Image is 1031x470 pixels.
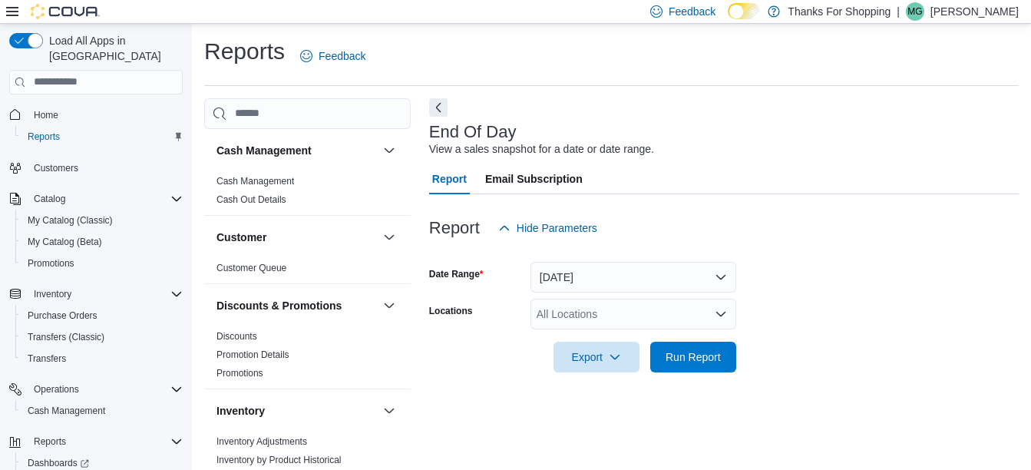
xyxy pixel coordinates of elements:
[216,230,377,245] button: Customer
[3,188,189,210] button: Catalog
[21,254,183,273] span: Promotions
[21,233,183,251] span: My Catalog (Beta)
[906,2,924,21] div: Mason Gray
[429,305,473,317] label: Locations
[34,288,71,300] span: Inventory
[216,455,342,465] a: Inventory by Product Historical
[728,3,760,19] input: Dark Mode
[216,230,266,245] h3: Customer
[21,211,119,230] a: My Catalog (Classic)
[28,159,84,177] a: Customers
[21,127,66,146] a: Reports
[28,432,72,451] button: Reports
[28,190,71,208] button: Catalog
[28,106,64,124] a: Home
[930,2,1019,21] p: [PERSON_NAME]
[28,285,78,303] button: Inventory
[28,190,183,208] span: Catalog
[28,285,183,303] span: Inventory
[28,309,97,322] span: Purchase Orders
[21,328,111,346] a: Transfers (Classic)
[34,193,65,205] span: Catalog
[485,164,583,194] span: Email Subscription
[3,157,189,179] button: Customers
[216,262,286,274] span: Customer Queue
[204,327,411,389] div: Discounts & Promotions
[715,308,727,320] button: Open list of options
[216,403,265,419] h3: Inventory
[3,283,189,305] button: Inventory
[34,435,66,448] span: Reports
[21,328,183,346] span: Transfers (Classic)
[21,402,111,420] a: Cash Management
[28,105,183,124] span: Home
[517,220,597,236] span: Hide Parameters
[216,403,377,419] button: Inventory
[28,331,104,343] span: Transfers (Classic)
[907,2,922,21] span: MG
[3,104,189,126] button: Home
[28,131,60,143] span: Reports
[669,4,715,19] span: Feedback
[21,306,183,325] span: Purchase Orders
[530,262,736,293] button: [DATE]
[3,431,189,452] button: Reports
[28,457,89,469] span: Dashboards
[15,126,189,147] button: Reports
[15,253,189,274] button: Promotions
[28,236,102,248] span: My Catalog (Beta)
[28,214,113,227] span: My Catalog (Classic)
[650,342,736,372] button: Run Report
[15,348,189,369] button: Transfers
[216,175,294,187] span: Cash Management
[216,349,289,360] a: Promotion Details
[429,98,448,117] button: Next
[31,4,100,19] img: Cova
[216,349,289,361] span: Promotion Details
[294,41,372,71] a: Feedback
[380,228,398,247] button: Customer
[429,219,480,237] h3: Report
[21,254,81,273] a: Promotions
[216,194,286,206] span: Cash Out Details
[28,352,66,365] span: Transfers
[216,331,257,342] a: Discounts
[380,402,398,420] button: Inventory
[21,306,104,325] a: Purchase Orders
[21,211,183,230] span: My Catalog (Classic)
[204,36,285,67] h1: Reports
[380,141,398,160] button: Cash Management
[28,380,85,399] button: Operations
[216,368,263,379] a: Promotions
[492,213,603,243] button: Hide Parameters
[429,123,517,141] h3: End Of Day
[28,405,105,417] span: Cash Management
[432,164,467,194] span: Report
[34,162,78,174] span: Customers
[429,141,654,157] div: View a sales snapshot for a date or date range.
[15,326,189,348] button: Transfers (Classic)
[21,233,108,251] a: My Catalog (Beta)
[216,263,286,273] a: Customer Queue
[15,400,189,422] button: Cash Management
[554,342,639,372] button: Export
[216,436,307,447] a: Inventory Adjustments
[319,48,365,64] span: Feedback
[380,296,398,315] button: Discounts & Promotions
[216,143,312,158] h3: Cash Management
[897,2,900,21] p: |
[21,349,183,368] span: Transfers
[216,298,342,313] h3: Discounts & Promotions
[216,176,294,187] a: Cash Management
[216,298,377,313] button: Discounts & Promotions
[21,127,183,146] span: Reports
[15,231,189,253] button: My Catalog (Beta)
[216,435,307,448] span: Inventory Adjustments
[34,109,58,121] span: Home
[204,172,411,215] div: Cash Management
[216,330,257,343] span: Discounts
[43,33,183,64] span: Load All Apps in [GEOGRAPHIC_DATA]
[563,342,630,372] span: Export
[216,454,342,466] span: Inventory by Product Historical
